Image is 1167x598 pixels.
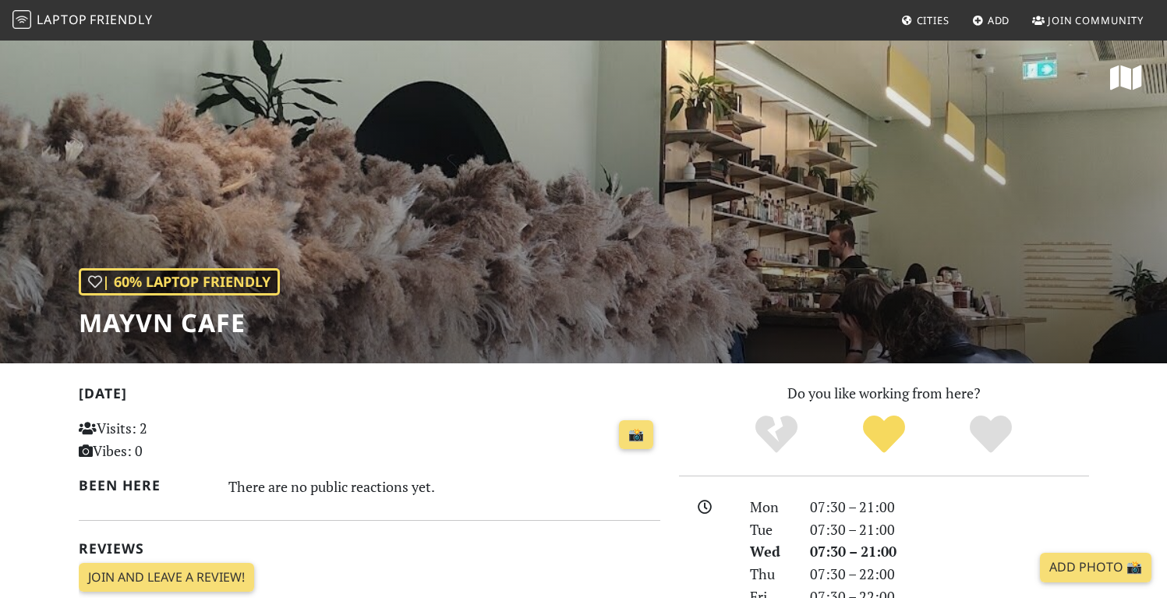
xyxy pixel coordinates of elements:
[1048,13,1144,27] span: Join Community
[966,6,1017,34] a: Add
[801,518,1098,541] div: 07:30 – 21:00
[12,10,31,29] img: LaptopFriendly
[741,496,800,518] div: Mon
[830,413,938,456] div: Yes
[79,417,260,462] p: Visits: 2 Vibes: 0
[12,7,153,34] a: LaptopFriendly LaptopFriendly
[937,413,1045,456] div: Definitely!
[679,382,1089,405] p: Do you like working from here?
[79,563,254,593] a: Join and leave a review!
[228,474,660,499] div: There are no public reactions yet.
[37,11,87,28] span: Laptop
[895,6,956,34] a: Cities
[1040,553,1151,582] a: Add Photo 📸
[1026,6,1150,34] a: Join Community
[801,540,1098,563] div: 07:30 – 21:00
[723,413,830,456] div: No
[79,268,280,295] div: | 60% Laptop Friendly
[988,13,1010,27] span: Add
[79,308,280,338] h1: Mayvn Cafe
[79,540,660,557] h2: Reviews
[79,385,660,408] h2: [DATE]
[801,496,1098,518] div: 07:30 – 21:00
[79,477,210,494] h2: Been here
[741,518,800,541] div: Tue
[801,563,1098,586] div: 07:30 – 22:00
[741,540,800,563] div: Wed
[741,563,800,586] div: Thu
[90,11,152,28] span: Friendly
[917,13,950,27] span: Cities
[619,420,653,450] a: 📸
